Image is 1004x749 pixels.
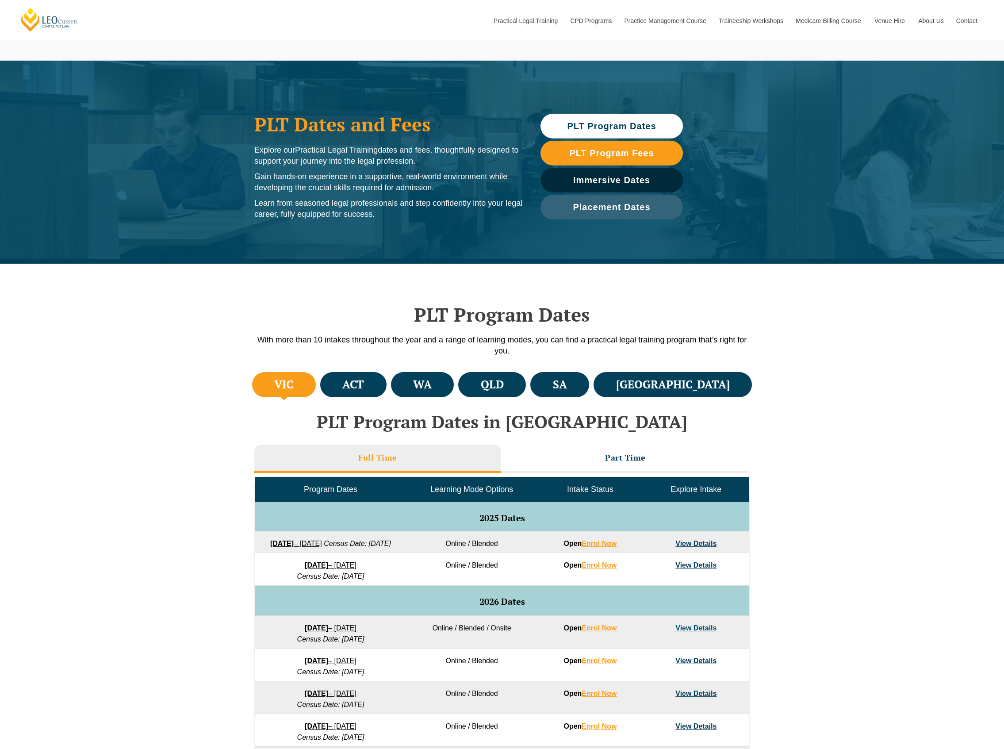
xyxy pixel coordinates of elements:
[305,657,356,664] a: [DATE]– [DATE]
[305,657,328,664] strong: [DATE]
[305,722,328,730] strong: [DATE]
[413,377,432,392] h4: WA
[487,2,564,40] a: Practical Legal Training
[605,453,646,463] h3: Part Time
[712,2,789,40] a: Traineeship Workshops
[563,690,617,697] strong: Open
[569,149,654,157] span: PLT Program Fees
[324,540,391,547] em: Census Date: [DATE]
[582,690,617,697] a: Enrol Now
[675,540,717,547] a: View Details
[250,303,754,326] h2: PLT Program Dates
[479,512,525,524] span: 2025 Dates
[563,540,617,547] strong: Open
[563,561,617,569] strong: Open
[582,540,617,547] a: Enrol Now
[305,624,356,632] a: [DATE]– [DATE]
[254,113,523,135] h1: PLT Dates and Fees
[868,2,912,40] a: Venue Hire
[270,540,294,547] strong: [DATE]
[479,595,525,607] span: 2026 Dates
[250,334,754,357] p: With more than 10 intakes throughout the year and a range of learning modes, you can find a pract...
[430,485,513,494] span: Learning Mode Options
[540,114,683,138] a: PLT Program Dates
[912,2,950,40] a: About Us
[950,2,984,40] a: Contact
[274,377,293,392] h4: VIC
[671,485,721,494] span: Explore Intake
[582,722,617,730] a: Enrol Now
[789,2,868,40] a: Medicare Billing Course
[305,722,356,730] a: [DATE]– [DATE]
[406,531,537,553] td: Online / Blended
[540,168,683,192] a: Immersive Dates
[563,2,617,40] a: CPD Programs
[618,2,712,40] a: Practice Management Course
[20,7,79,32] a: [PERSON_NAME] Centre for Law
[358,453,397,463] h3: Full Time
[567,122,656,131] span: PLT Program Dates
[406,616,537,649] td: Online / Blended / Onsite
[254,171,523,193] p: Gain hands-on experience in a supportive, real-world environment while developing the crucial ski...
[297,668,364,676] em: Census Date: [DATE]
[945,690,982,727] iframe: LiveChat chat widget
[254,198,523,220] p: Learn from seasoned legal professionals and step confidently into your legal career, fully equipp...
[563,624,617,632] strong: Open
[675,690,717,697] a: View Details
[540,141,683,165] a: PLT Program Fees
[616,377,730,392] h4: [GEOGRAPHIC_DATA]
[297,635,364,643] em: Census Date: [DATE]
[406,553,537,586] td: Online / Blended
[573,176,650,184] span: Immersive Dates
[582,624,617,632] a: Enrol Now
[295,146,378,154] span: Practical Legal Training
[567,485,613,494] span: Intake Status
[305,624,328,632] strong: [DATE]
[573,203,650,211] span: Placement Dates
[305,690,356,697] a: [DATE]– [DATE]
[563,722,617,730] strong: Open
[675,657,717,664] a: View Details
[582,561,617,569] a: Enrol Now
[582,657,617,664] a: Enrol Now
[406,681,537,714] td: Online / Blended
[675,722,717,730] a: View Details
[675,561,717,569] a: View Details
[553,377,567,392] h4: SA
[481,377,504,392] h4: QLD
[305,690,328,697] strong: [DATE]
[297,572,364,580] em: Census Date: [DATE]
[305,561,356,569] a: [DATE]– [DATE]
[406,649,537,681] td: Online / Blended
[270,540,322,547] a: [DATE]– [DATE]
[675,624,717,632] a: View Details
[297,734,364,741] em: Census Date: [DATE]
[254,145,523,167] p: Explore our dates and fees, thoughtfully designed to support your journey into the legal profession.
[563,657,617,664] strong: Open
[540,195,683,219] a: Placement Dates
[406,714,537,747] td: Online / Blended
[297,701,364,708] em: Census Date: [DATE]
[304,485,357,494] span: Program Dates
[250,412,754,431] h2: PLT Program Dates in [GEOGRAPHIC_DATA]
[305,561,328,569] strong: [DATE]
[342,377,364,392] h4: ACT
